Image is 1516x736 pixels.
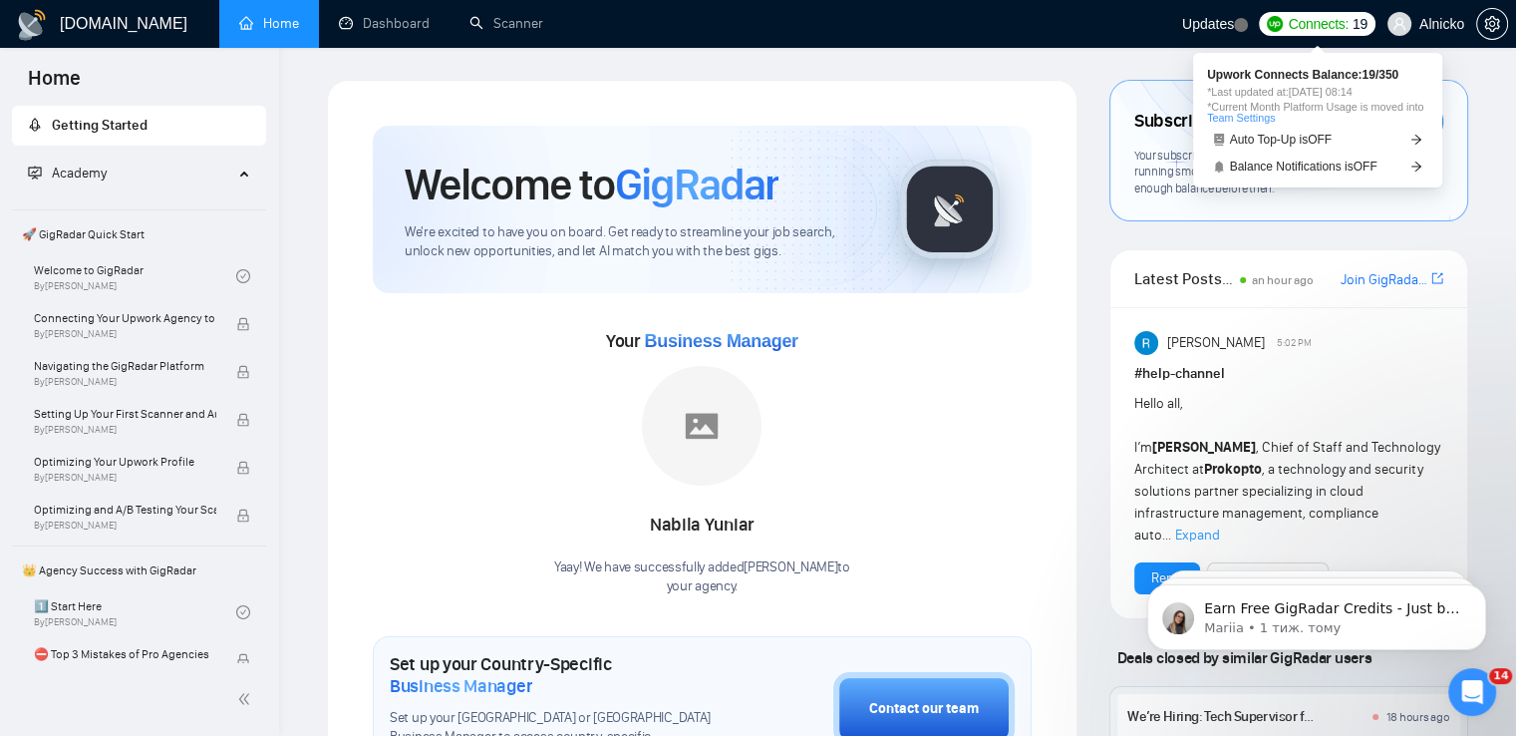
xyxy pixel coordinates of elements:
span: Upwork Connects Balance: 19 / 350 [1207,69,1428,81]
span: By [PERSON_NAME] [34,376,216,388]
span: 5:02 PM [1277,334,1312,352]
span: We're excited to have you on board. Get ready to streamline your job search, unlock new opportuni... [405,223,868,261]
div: 18 hours ago [1385,709,1449,725]
span: lock [236,413,250,427]
span: robot [1213,134,1225,146]
span: an hour ago [1252,273,1314,287]
span: user [1392,17,1406,31]
h1: Set up your Country-Specific [390,653,734,697]
a: homeHome [239,15,299,32]
span: lock [236,461,250,475]
span: lock [236,509,250,523]
span: Optimizing Your Upwork Profile [34,452,216,472]
a: setting [1476,16,1508,32]
span: bell [1213,161,1225,173]
div: Contact our team [869,698,979,720]
img: logo [16,9,48,41]
a: We’re Hiring: Tech Supervisor for a Global AI Startup – CampiX [1127,708,1477,725]
span: 19 [1353,13,1367,35]
span: Home [12,64,97,106]
span: GigRadar [615,158,778,211]
a: Welcome to GigRadarBy[PERSON_NAME] [34,254,236,298]
span: Auto Top-Up is OFF [1230,134,1333,146]
span: Deals closed by similar GigRadar users [1109,640,1379,675]
a: bellBalance Notifications isOFFarrow-right [1207,157,1428,178]
h1: # help-channel [1134,363,1443,385]
h1: Welcome to [405,158,778,211]
img: Rohith Sanam [1134,331,1158,355]
div: Nabila Yuniar [554,509,850,543]
span: lock [236,365,250,379]
span: setting [1477,16,1507,32]
span: *Current Month Platform Usage is moved into [1207,102,1428,124]
img: placeholder.png [642,366,761,486]
span: Your subscription is set to renew on . To keep things running smoothly, make sure your payment me... [1134,148,1417,195]
span: 14 [1489,668,1512,684]
a: 1️⃣ Start HereBy[PERSON_NAME] [34,590,236,634]
iframe: Intercom notifications повідомлення [1117,543,1516,682]
a: Team Settings [1207,112,1275,124]
span: export [1431,270,1443,286]
span: Navigating the GigRadar Platform [34,356,216,376]
p: your agency . [554,577,850,596]
span: check-circle [236,269,250,283]
span: Subscription [1134,105,1233,139]
span: Connecting Your Upwork Agency to GigRadar [34,308,216,328]
span: Setting Up Your First Scanner and Auto-Bidder [34,404,216,424]
a: Join GigRadar Slack Community [1341,269,1427,291]
span: By [PERSON_NAME] [34,328,216,340]
span: Connects: [1289,13,1349,35]
img: gigradar-logo.png [900,160,1000,259]
img: upwork-logo.png [1267,16,1283,32]
li: Getting Started [12,106,266,146]
div: Yaay! We have successfully added [PERSON_NAME] to [554,558,850,596]
iframe: Intercom live chat [1448,668,1496,716]
span: Academy [52,165,107,182]
span: rocket [28,118,42,132]
span: By [PERSON_NAME] [34,520,216,532]
span: arrow-right [1410,134,1422,146]
a: dashboardDashboard [339,15,430,32]
button: setting [1476,8,1508,40]
span: Your [606,330,798,352]
span: 🚀 GigRadar Quick Start [14,214,264,254]
span: Expand [1175,527,1220,544]
a: searchScanner [469,15,543,32]
span: Hello all, I’m , Chief of Staff and Technology Architect at , a technology and security solutions... [1134,395,1440,544]
span: 👑 Agency Success with GigRadar [14,551,264,590]
strong: [PERSON_NAME] [1152,439,1256,456]
a: robotAuto Top-Up isOFFarrow-right [1207,130,1428,151]
span: By [PERSON_NAME] [34,424,216,436]
span: By [PERSON_NAME] [34,472,216,484]
span: lock [236,317,250,331]
span: Latest Posts from the GigRadar Community [1134,266,1234,291]
span: *Last updated at: [DATE] 08:14 [1207,87,1428,98]
span: check-circle [236,605,250,619]
span: Updates [1182,16,1234,32]
span: Balance Notifications is OFF [1230,161,1377,173]
a: export [1431,269,1443,288]
span: Business Manager [644,331,797,351]
span: [PERSON_NAME] [1166,332,1264,354]
span: double-left [237,689,257,709]
span: Optimizing and A/B Testing Your Scanner for Better Results [34,500,216,520]
span: fund-projection-screen [28,166,42,180]
span: Getting Started [52,117,148,134]
span: arrow-right [1410,161,1422,173]
span: Academy [28,165,107,182]
strong: Prokopto [1204,461,1262,478]
span: ⛔ Top 3 Mistakes of Pro Agencies [34,644,216,664]
span: Business Manager [390,675,532,697]
span: lock [236,653,250,667]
